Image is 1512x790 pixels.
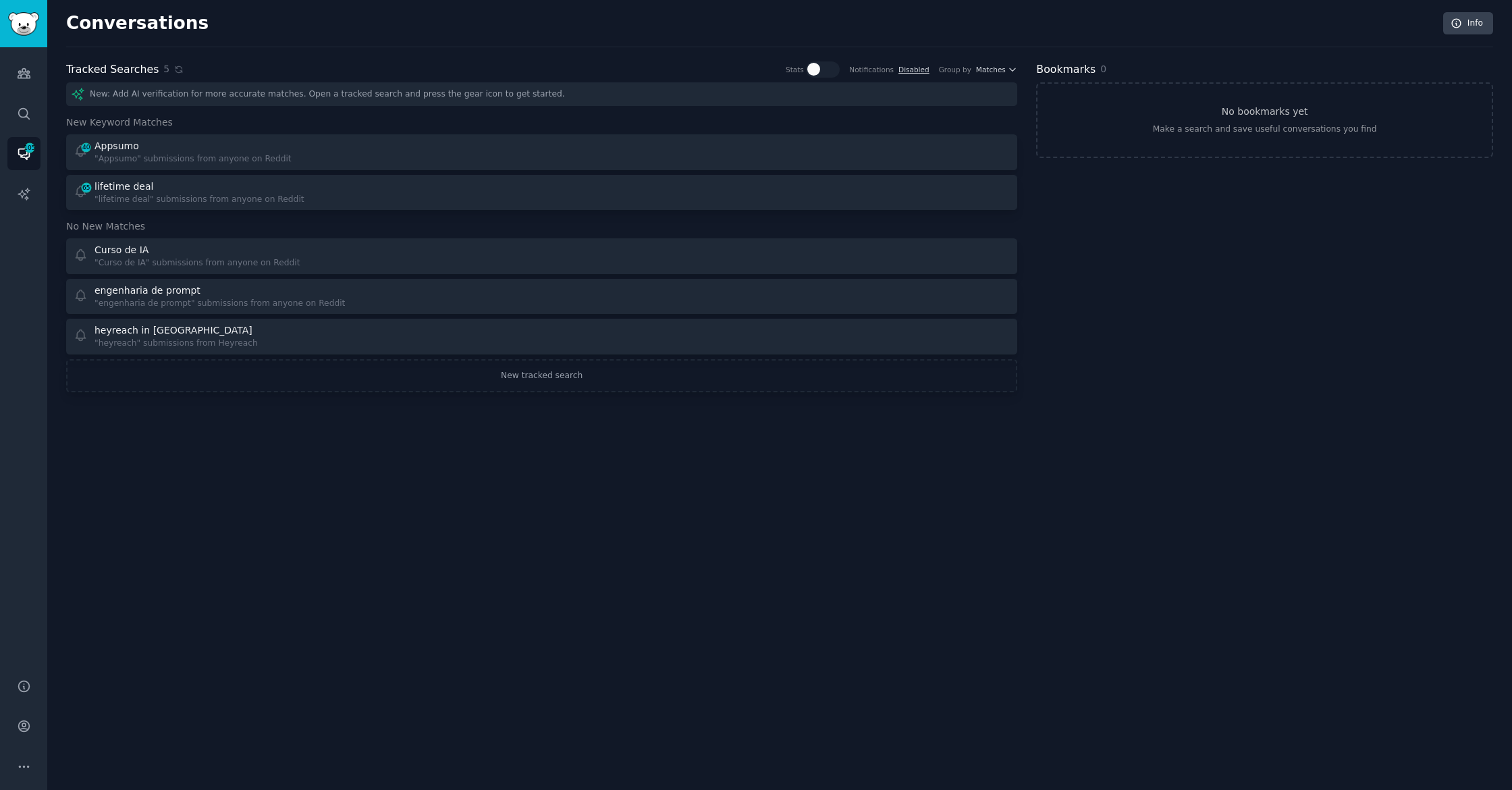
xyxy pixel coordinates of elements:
[1443,12,1493,35] a: Info
[66,134,1017,170] a: 40Appsumo"Appsumo" submissions from anyone on Reddit
[94,153,292,165] div: "Appsumo" submissions from anyone on Reddit
[163,62,169,76] span: 5
[66,219,145,234] span: No New Matches
[939,65,971,74] div: Group by
[94,257,300,269] div: "Curso de IA" submissions from anyone on Reddit
[66,359,1017,393] a: New tracked search
[66,279,1017,315] a: engenharia de prompt"engenharia de prompt" submissions from anyone on Reddit
[7,137,40,170] a: 105
[976,65,1017,74] button: Matches
[898,65,929,74] a: Disabled
[80,183,92,192] span: 65
[1036,61,1096,78] h2: Bookmarks
[66,319,1017,354] a: heyreach in [GEOGRAPHIC_DATA]"heyreach" submissions from Heyreach
[94,338,258,350] div: "heyreach" submissions from Heyreach
[66,175,1017,211] a: 65lifetime deal"lifetime deal" submissions from anyone on Reddit
[94,139,139,153] div: Appsumo
[1100,63,1106,74] span: 0
[8,12,39,36] img: GummySearch logo
[66,13,209,34] h2: Conversations
[976,65,1006,74] span: Matches
[94,180,153,194] div: lifetime deal
[66,238,1017,274] a: Curso de IA"Curso de IA" submissions from anyone on Reddit
[1036,82,1493,158] a: No bookmarks yetMake a search and save useful conversations you find
[94,194,304,206] div: "lifetime deal" submissions from anyone on Reddit
[1222,105,1308,119] h3: No bookmarks yet
[66,115,173,130] span: New Keyword Matches
[849,65,894,74] div: Notifications
[94,298,345,310] div: "engenharia de prompt" submissions from anyone on Reddit
[94,284,200,298] div: engenharia de prompt
[786,65,804,74] div: Stats
[94,323,252,338] div: heyreach in [GEOGRAPHIC_DATA]
[24,143,36,153] span: 105
[66,61,159,78] h2: Tracked Searches
[1153,124,1377,136] div: Make a search and save useful conversations you find
[80,142,92,152] span: 40
[94,243,148,257] div: Curso de IA
[66,82,1017,106] div: New: Add AI verification for more accurate matches. Open a tracked search and press the gear icon...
